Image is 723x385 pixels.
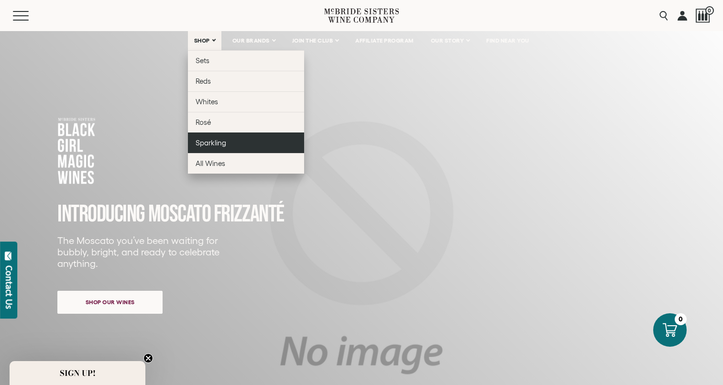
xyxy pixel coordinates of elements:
div: SIGN UP!Close teaser [10,361,145,385]
span: OUR STORY [431,37,464,44]
span: FRIZZANTé [214,200,284,229]
span: Shop our wines [69,293,152,311]
span: INTRODUCING [57,200,145,229]
span: AFFILIATE PROGRAM [355,37,414,44]
a: FIND NEAR YOU [480,31,536,50]
a: AFFILIATE PROGRAM [349,31,420,50]
a: OUR BRANDS [226,31,281,50]
a: Shop our wines [57,291,163,314]
a: JOIN THE CLUB [286,31,345,50]
div: Contact Us [4,265,14,309]
span: OUR BRANDS [232,37,270,44]
p: The Moscato you’ve been waiting for bubbly, bright, and ready to celebrate anything. [57,235,226,269]
a: Rosé [188,112,304,132]
a: Sets [188,50,304,71]
span: All Wines [196,159,225,167]
span: SIGN UP! [60,367,96,379]
span: Sparkling [196,139,226,147]
span: JOIN THE CLUB [292,37,333,44]
div: 0 [675,313,687,325]
span: FIND NEAR YOU [486,37,529,44]
span: SHOP [194,37,210,44]
span: Reds [196,77,211,85]
a: Whites [188,91,304,112]
button: Close teaser [143,353,153,363]
span: Rosé [196,118,211,126]
span: MOSCATO [148,200,211,229]
a: OUR STORY [425,31,476,50]
span: 0 [705,6,714,15]
span: Whites [196,98,218,106]
a: SHOP [188,31,221,50]
a: Sparkling [188,132,304,153]
a: All Wines [188,153,304,174]
span: Sets [196,56,209,65]
a: Reds [188,71,304,91]
button: Mobile Menu Trigger [13,11,47,21]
